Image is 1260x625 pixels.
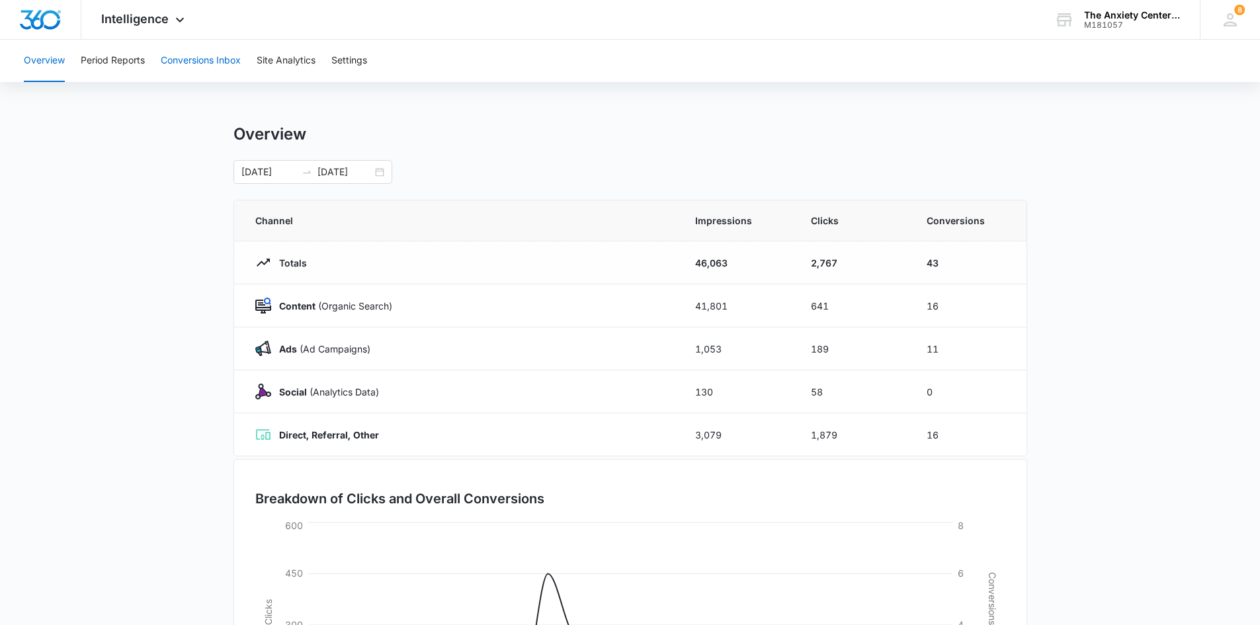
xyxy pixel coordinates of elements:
[811,214,895,228] span: Clicks
[271,299,392,313] p: (Organic Search)
[285,520,303,531] tspan: 600
[255,298,271,313] img: Content
[24,40,65,82] button: Overview
[1084,10,1181,21] div: account name
[331,40,367,82] button: Settings
[262,599,273,625] tspan: Clicks
[679,370,795,413] td: 130
[911,284,1027,327] td: 16
[1084,21,1181,30] div: account id
[679,327,795,370] td: 1,053
[695,214,779,228] span: Impressions
[317,165,372,179] input: End date
[927,214,1005,228] span: Conversions
[795,327,911,370] td: 189
[257,40,315,82] button: Site Analytics
[233,124,306,144] h1: Overview
[161,40,241,82] button: Conversions Inbox
[679,241,795,284] td: 46,063
[271,385,379,399] p: (Analytics Data)
[255,341,271,356] img: Ads
[958,567,964,579] tspan: 6
[911,370,1027,413] td: 0
[911,327,1027,370] td: 11
[795,284,911,327] td: 641
[241,165,296,179] input: Start date
[987,572,998,625] tspan: Conversions
[285,567,303,579] tspan: 450
[255,489,544,509] h3: Breakdown of Clicks and Overall Conversions
[795,370,911,413] td: 58
[279,429,379,440] strong: Direct, Referral, Other
[302,167,312,177] span: swap-right
[795,241,911,284] td: 2,767
[255,384,271,399] img: Social
[911,413,1027,456] td: 16
[271,256,307,270] p: Totals
[279,300,315,312] strong: Content
[958,520,964,531] tspan: 8
[81,40,145,82] button: Period Reports
[795,413,911,456] td: 1,879
[1234,5,1245,15] span: 8
[255,214,663,228] span: Channel
[271,342,370,356] p: (Ad Campaigns)
[101,12,169,26] span: Intelligence
[679,413,795,456] td: 3,079
[679,284,795,327] td: 41,801
[302,167,312,177] span: to
[1234,5,1245,15] div: notifications count
[911,241,1027,284] td: 43
[279,386,307,397] strong: Social
[279,343,297,354] strong: Ads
